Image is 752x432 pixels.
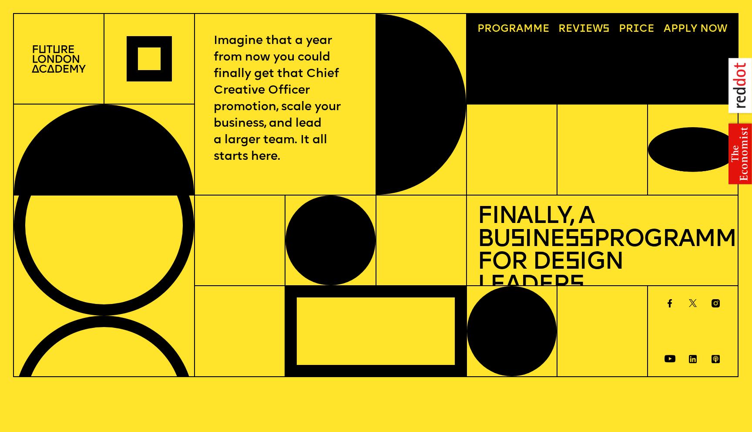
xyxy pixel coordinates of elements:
span: ss [564,228,593,252]
p: Imagine that a year from now you could finally get that Chief Creative Officer promotion, scale y... [214,33,356,165]
a: Programme [472,19,555,40]
a: Price [614,19,660,40]
a: Apply now [658,19,732,40]
h1: Finally, a Bu ine Programme for De ign Leader [477,206,727,297]
span: s [565,251,579,275]
a: Reviews [553,19,615,40]
span: s [569,274,584,298]
span: A [664,24,671,34]
span: a [516,24,524,34]
span: s [510,228,524,252]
